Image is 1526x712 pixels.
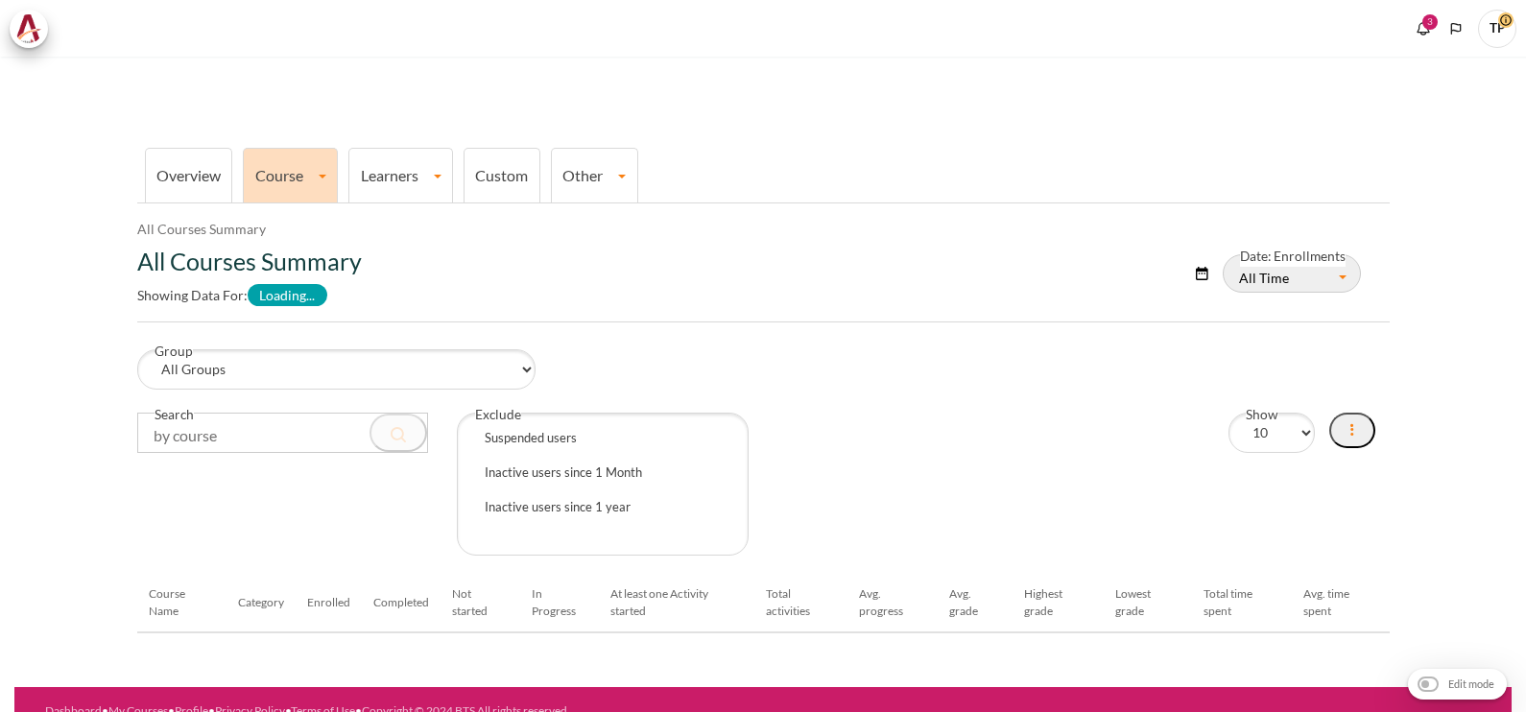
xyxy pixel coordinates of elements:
[1223,254,1361,293] button: All Time
[349,166,452,184] a: Learners
[452,585,508,620] div: Not started
[373,594,429,611] div: Completed
[532,585,588,620] div: In Progress
[137,219,266,239] nav: Navigation bar
[244,166,337,184] a: Course
[307,594,350,611] div: Enrolled
[475,166,528,184] a: Custom
[477,422,728,453] option: Suspended users
[1442,14,1470,43] button: Languages
[137,247,958,275] h2: All Courses Summary
[155,342,193,362] label: Group
[1409,14,1438,43] div: Show notification window with 3 new notifications
[149,585,216,620] div: Course Name
[477,491,728,522] option: Inactive users since 1 year
[248,284,328,305] span: Loading...
[155,405,194,425] label: Search
[859,585,926,620] div: Avg. progress
[14,57,1512,687] section: Content
[1115,585,1180,620] div: Lowest grade
[1303,585,1377,620] div: Avg. time spent
[137,219,266,239] li: All Courses Summary
[137,284,328,305] label: Showing data for:
[610,585,743,620] div: At least one Activity started
[552,166,637,184] a: Other
[238,594,284,611] div: Category
[1478,10,1516,48] a: User menu
[15,14,42,43] img: Architeck
[1246,405,1278,425] label: Show
[10,10,58,48] a: Architeck Architeck
[1204,585,1280,620] div: Total time spent
[1024,585,1092,620] div: Highest grade
[138,414,428,452] input: by course
[477,457,728,487] option: Inactive users since 1 Month
[475,405,521,425] label: Exclude
[1240,247,1346,267] label: Date: Enrollments
[949,585,1001,620] div: Avg. grade
[766,585,836,620] div: Total activities
[1478,10,1516,48] span: TP
[1422,14,1438,30] div: 3
[156,166,221,184] a: Overview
